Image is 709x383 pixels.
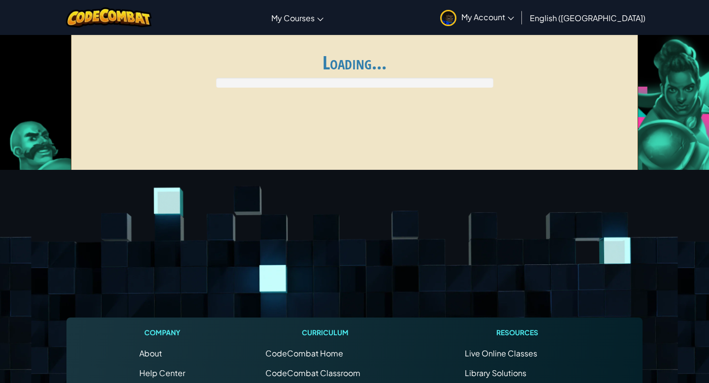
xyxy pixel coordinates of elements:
h1: Company [139,327,185,338]
a: My Courses [266,4,328,31]
a: My Account [435,2,519,33]
a: Live Online Classes [465,348,537,358]
h1: Loading... [77,52,632,73]
h1: Resources [465,327,570,338]
img: avatar [440,10,456,26]
span: CodeCombat Home [265,348,343,358]
h1: Curriculum [265,327,385,338]
img: CodeCombat logo [66,7,152,28]
a: Help Center [139,368,185,378]
a: CodeCombat Classroom [265,368,360,378]
a: Library Solutions [465,368,526,378]
a: About [139,348,162,358]
span: English ([GEOGRAPHIC_DATA]) [530,13,645,23]
span: My Courses [271,13,315,23]
a: English ([GEOGRAPHIC_DATA]) [525,4,650,31]
span: My Account [461,12,514,22]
